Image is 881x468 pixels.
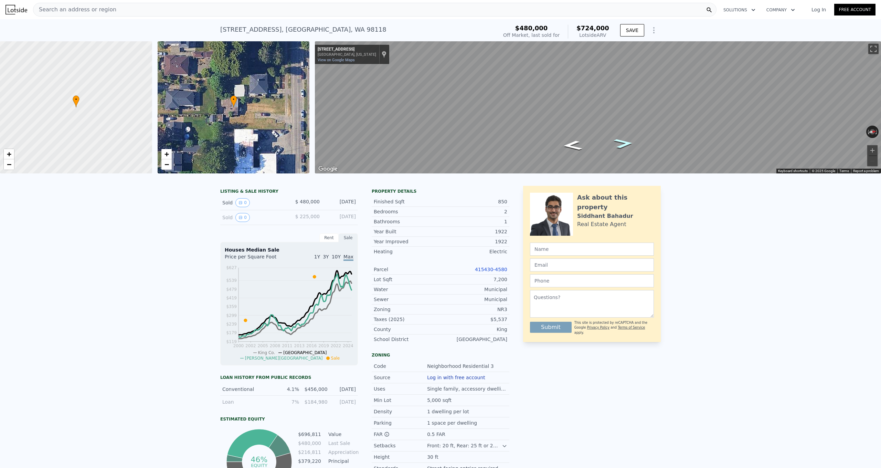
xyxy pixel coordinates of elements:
span: 1Y [314,254,320,259]
div: Code [374,363,427,370]
button: View historical data [235,213,250,222]
div: Sold [222,198,284,207]
div: LISTING & SALE HISTORY [220,189,358,195]
button: Rotate clockwise [875,126,879,138]
div: Height [374,454,427,460]
td: $696,811 [298,430,321,438]
div: King [440,326,507,333]
td: $480,000 [298,439,321,447]
a: 415430-4580 [475,267,507,272]
div: Rent [319,233,339,242]
tspan: $179 [226,330,237,335]
img: Lotside [6,5,27,14]
div: [DATE] [325,213,356,222]
a: Terms (opens in new tab) [839,169,849,173]
div: Bathrooms [374,218,440,225]
div: Uses [374,385,427,392]
div: Municipal [440,296,507,303]
button: Solutions [718,4,761,16]
div: $5,537 [440,316,507,323]
div: Electric [440,248,507,255]
span: 10Y [332,254,341,259]
tspan: $627 [226,265,237,270]
a: View on Google Maps [318,58,355,62]
div: Lotside ARV [576,32,609,39]
div: 1922 [440,238,507,245]
td: $379,220 [298,457,321,465]
span: Max [343,254,353,261]
span: + [7,150,11,158]
div: Map [315,41,881,173]
span: Search an address or region [33,6,116,14]
path: Go North, 50th Ave S [606,136,642,150]
div: Year Improved [374,238,440,245]
span: King Co. [258,350,275,355]
div: [GEOGRAPHIC_DATA] [440,336,507,343]
tspan: 2013 [294,343,305,348]
div: [DATE] [332,398,356,405]
button: Reset the view [866,128,879,135]
div: School District [374,336,440,343]
div: Density [374,408,427,415]
tspan: 2019 [318,343,329,348]
button: Company [761,4,800,16]
a: Zoom out [161,159,172,170]
a: Report a problem [853,169,879,173]
tspan: 2016 [306,343,317,348]
a: Zoom in [161,149,172,159]
path: Go South, 50th Ave S [554,138,590,152]
div: 1 [440,218,507,225]
button: Zoom in [867,145,878,156]
div: [DATE] [332,386,356,393]
tspan: $419 [226,296,237,300]
div: Conventional [222,386,271,393]
div: 7% [275,398,299,405]
td: Last Sale [327,439,358,447]
div: 850 [440,198,507,205]
div: [STREET_ADDRESS] , [GEOGRAPHIC_DATA] , WA 98118 [220,25,386,34]
div: Estimated Equity [220,416,358,422]
a: Log In [803,6,834,13]
div: 30 ft [427,454,439,460]
div: [DATE] [325,198,356,207]
div: Bedrooms [374,208,440,215]
div: Zoning [372,352,509,358]
span: $ 225,000 [295,214,320,219]
span: $ 480,000 [295,199,320,204]
button: Show Options [647,23,661,37]
a: Terms of Service [618,326,645,329]
div: $456,000 [303,386,327,393]
div: Siddhant Bahadur [577,212,633,220]
span: [GEOGRAPHIC_DATA] [283,350,327,355]
input: Phone [530,274,654,287]
tspan: 2011 [282,343,293,348]
div: • [73,95,79,107]
div: Finished Sqft [374,198,440,205]
div: NR3 [440,306,507,313]
tspan: $299 [226,313,237,318]
tspan: 2002 [245,343,256,348]
div: 1922 [440,228,507,235]
a: Show location on map [382,51,386,58]
tspan: 2024 [343,343,353,348]
div: Front: 20 ft, Rear: 25 ft or 20% of lot depth (min. 10 ft), Side: 5 ft [427,442,502,449]
a: Open this area in Google Maps (opens a new window) [317,164,339,173]
span: © 2025 Google [812,169,835,173]
span: 3Y [323,254,329,259]
td: $216,811 [298,448,321,456]
div: Price per Square Foot [225,253,289,264]
div: Off Market, last sold for [503,32,560,39]
tspan: $119 [226,339,237,344]
tspan: $359 [226,304,237,309]
span: [PERSON_NAME][GEOGRAPHIC_DATA] [245,356,323,361]
div: 1 space per dwelling [427,419,478,426]
span: − [164,160,169,169]
div: Houses Median Sale [225,246,353,253]
button: SAVE [620,24,644,36]
div: [GEOGRAPHIC_DATA], [US_STATE] [318,52,376,57]
div: Loan [222,398,271,405]
div: This site is protected by reCAPTCHA and the Google and apply. [574,320,654,335]
div: Property details [372,189,509,194]
div: Water [374,286,440,293]
tspan: $539 [226,278,237,283]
